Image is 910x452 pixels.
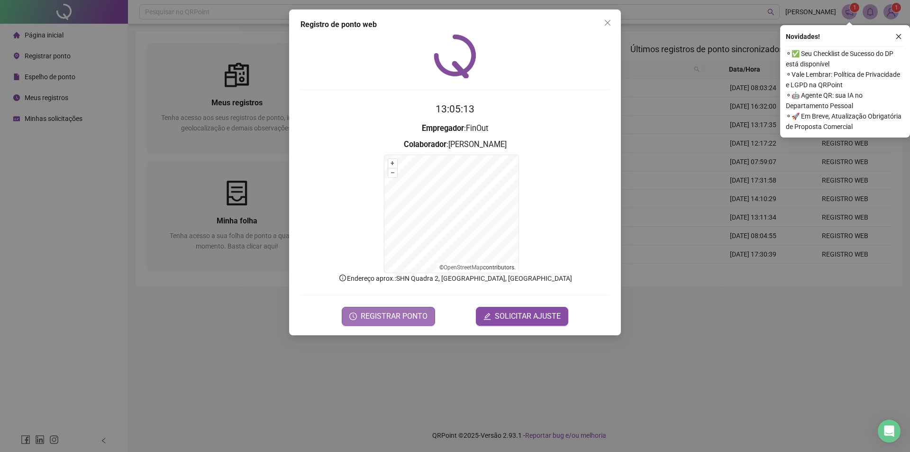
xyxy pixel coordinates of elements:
time: 13:05:13 [436,103,474,115]
button: – [388,168,397,177]
span: ⚬ 🤖 Agente QR: sua IA no Departamento Pessoal [786,90,904,111]
h3: : [PERSON_NAME] [300,138,610,151]
button: Close [600,15,615,30]
span: info-circle [338,274,347,282]
li: © contributors. [439,264,516,271]
button: REGISTRAR PONTO [342,307,435,326]
span: ⚬ ✅ Seu Checklist de Sucesso do DP está disponível [786,48,904,69]
span: close [604,19,611,27]
button: + [388,159,397,168]
button: editSOLICITAR AJUSTE [476,307,568,326]
img: QRPoint [434,34,476,78]
span: ⚬ 🚀 Em Breve, Atualização Obrigatória de Proposta Comercial [786,111,904,132]
h3: : FinOut [300,122,610,135]
a: OpenStreetMap [444,264,483,271]
span: REGISTRAR PONTO [361,311,428,322]
span: ⚬ Vale Lembrar: Política de Privacidade e LGPD na QRPoint [786,69,904,90]
strong: Colaborador [404,140,446,149]
p: Endereço aprox. : SHN Quadra 2, [GEOGRAPHIC_DATA], [GEOGRAPHIC_DATA] [300,273,610,284]
span: edit [483,313,491,320]
span: Novidades ! [786,31,820,42]
span: close [895,33,902,40]
strong: Empregador [422,124,464,133]
span: SOLICITAR AJUSTE [495,311,561,322]
span: clock-circle [349,313,357,320]
div: Open Intercom Messenger [878,420,901,443]
div: Registro de ponto web [300,19,610,30]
